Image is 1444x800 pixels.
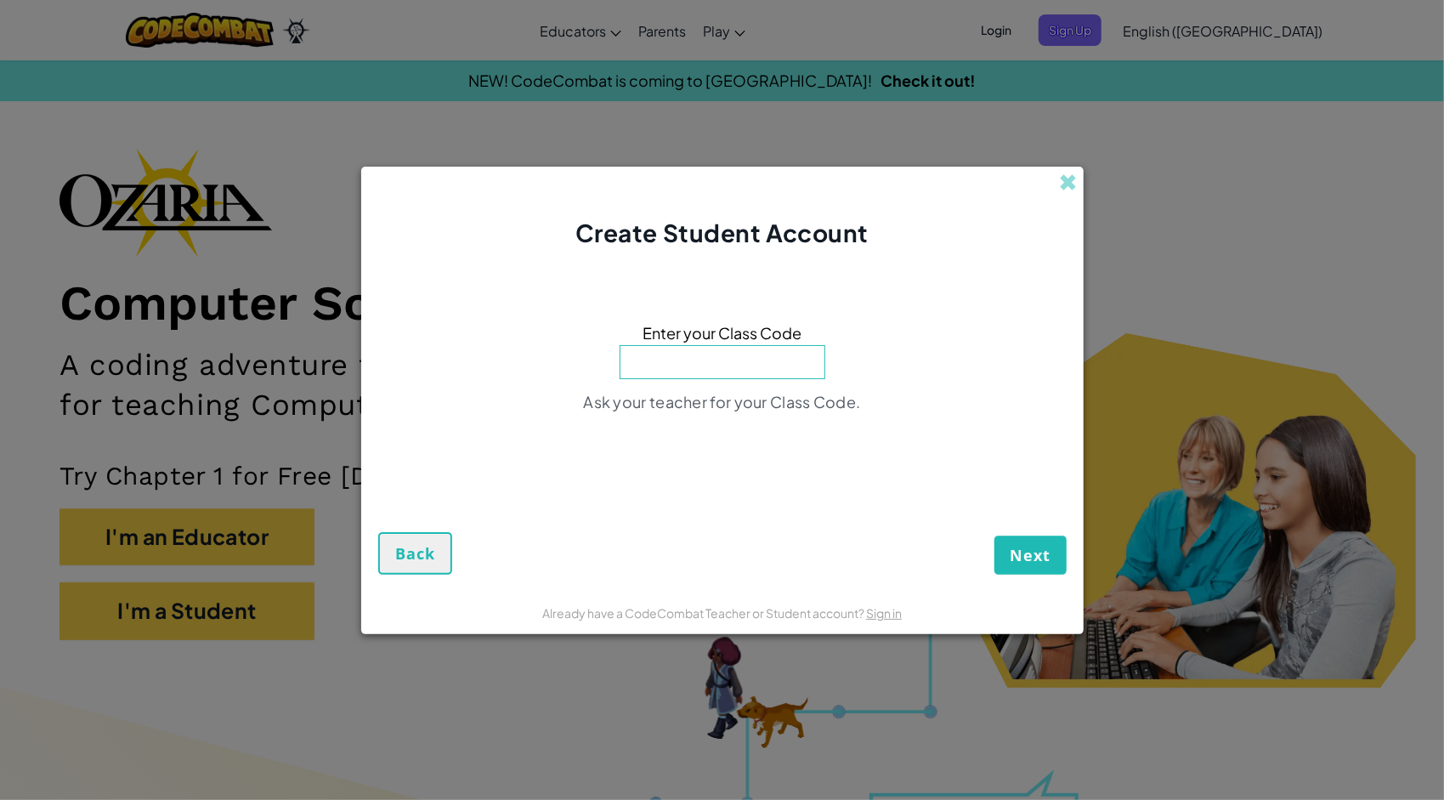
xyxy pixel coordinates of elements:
span: Ask your teacher for your Class Code. [583,392,860,411]
span: Next [1011,545,1050,565]
span: Already have a CodeCombat Teacher or Student account? [542,605,866,621]
span: Back [396,543,435,564]
span: Enter your Class Code [643,321,801,345]
span: Create Student Account [575,218,869,247]
a: Sign in [866,605,902,621]
button: Next [994,536,1067,575]
button: Back [378,532,453,575]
